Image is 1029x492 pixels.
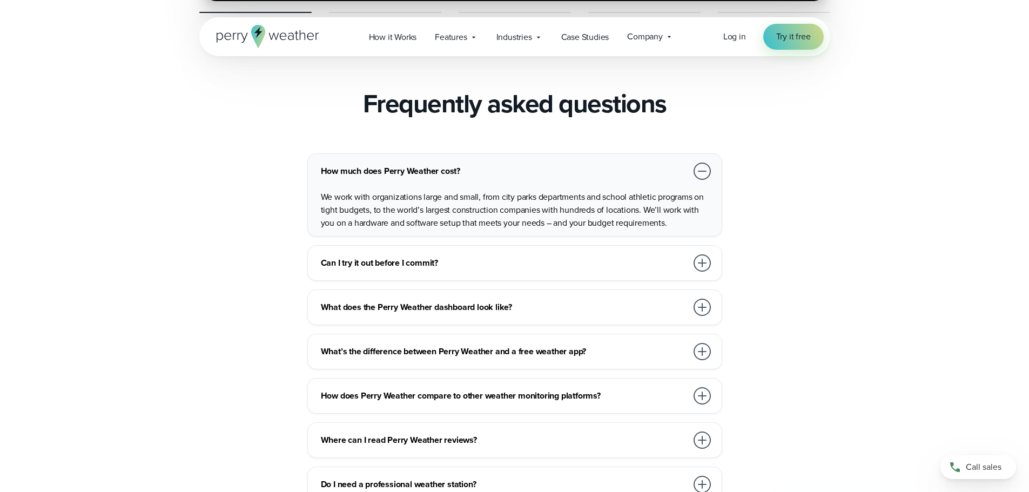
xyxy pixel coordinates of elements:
a: Log in [723,30,746,43]
span: Features [435,31,467,44]
h3: Can I try it out before I commit? [321,257,687,269]
a: Case Studies [552,26,618,48]
h3: What’s the difference between Perry Weather and a free weather app? [321,345,687,358]
span: Call sales [966,461,1001,474]
span: Case Studies [561,31,609,44]
a: How it Works [360,26,426,48]
span: Industries [496,31,532,44]
a: Try it free [763,24,824,50]
span: How it Works [369,31,417,44]
h3: How does Perry Weather compare to other weather monitoring platforms? [321,389,687,402]
span: Try it free [776,30,811,43]
h2: Frequently asked questions [363,89,667,119]
h3: What does the Perry Weather dashboard look like? [321,301,687,314]
h3: How much does Perry Weather cost? [321,165,687,178]
h3: Do I need a professional weather station? [321,478,687,491]
h3: Where can I read Perry Weather reviews? [321,434,687,447]
span: Company [627,30,663,43]
p: We work with organizations large and small, from city parks departments and school athletic progr... [321,191,713,230]
a: Call sales [940,455,1016,479]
